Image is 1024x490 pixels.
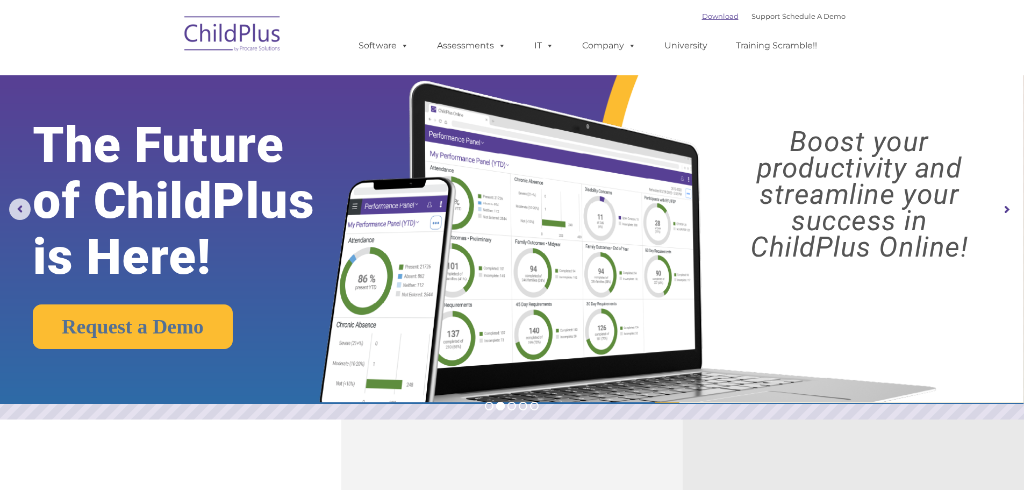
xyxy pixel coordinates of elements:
rs-layer: Boost your productivity and streamline your success in ChildPlus Online! [707,129,1011,260]
span: Last name [149,71,182,79]
a: Support [751,12,780,20]
rs-layer: The Future of ChildPlus is Here! [33,117,360,285]
a: University [654,35,718,56]
span: Phone number [149,115,195,123]
a: Download [702,12,739,20]
a: Assessments [426,35,517,56]
a: Request a Demo [33,304,233,349]
a: Training Scramble!! [725,35,828,56]
a: IT [524,35,564,56]
a: Schedule A Demo [782,12,846,20]
a: Company [571,35,647,56]
font: | [702,12,846,20]
a: Software [348,35,419,56]
img: ChildPlus by Procare Solutions [179,9,287,62]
